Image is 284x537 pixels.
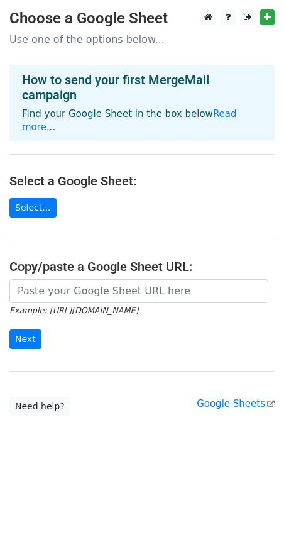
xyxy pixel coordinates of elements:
h4: Select a Google Sheet: [9,174,275,189]
p: Find your Google Sheet in the box below [22,108,262,134]
a: Google Sheets [197,398,275,409]
h4: Copy/paste a Google Sheet URL: [9,259,275,274]
small: Example: [URL][DOMAIN_NAME] [9,306,138,315]
h3: Choose a Google Sheet [9,9,275,28]
a: Select... [9,198,57,218]
a: Need help? [9,397,70,416]
a: Read more... [22,108,237,133]
p: Use one of the options below... [9,33,275,46]
h4: How to send your first MergeMail campaign [22,72,262,102]
input: Paste your Google Sheet URL here [9,279,268,303]
input: Next [9,329,41,349]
